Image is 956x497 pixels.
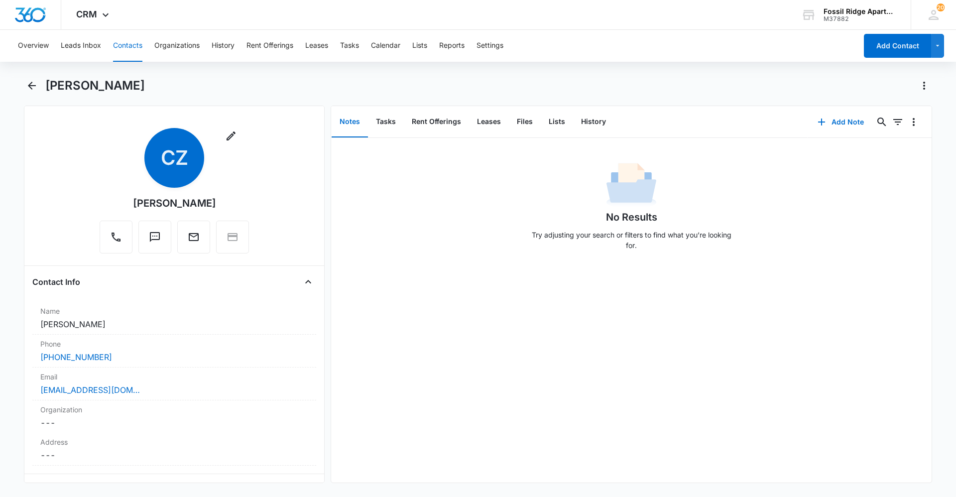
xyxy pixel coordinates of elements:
div: account name [824,7,896,15]
label: Organization [40,404,308,415]
button: Actions [916,78,932,94]
button: Tasks [368,107,404,137]
span: CRM [76,9,97,19]
button: Lists [541,107,573,137]
button: Text [138,221,171,253]
div: notifications count [937,3,945,11]
label: Email [40,372,308,382]
dd: --- [40,449,308,461]
button: Add Note [808,110,874,134]
label: Phone [40,339,308,349]
button: Filters [890,114,906,130]
div: Organization--- [32,400,316,433]
button: Overview [18,30,49,62]
button: Lists [412,30,427,62]
h4: Contact Info [32,276,80,288]
label: Name [40,306,308,316]
h1: No Results [606,210,657,225]
button: History [212,30,235,62]
button: Leads Inbox [61,30,101,62]
a: Email [177,236,210,245]
button: Files [509,107,541,137]
button: Leases [469,107,509,137]
button: Rent Offerings [404,107,469,137]
label: Address [40,437,308,447]
div: account id [824,15,896,22]
div: Name[PERSON_NAME] [32,302,316,335]
h1: [PERSON_NAME] [45,78,145,93]
a: [PHONE_NUMBER] [40,351,112,363]
p: Try adjusting your search or filters to find what you’re looking for. [527,230,736,250]
dd: [PERSON_NAME] [40,318,308,330]
button: History [573,107,614,137]
button: Notes [332,107,368,137]
div: [PERSON_NAME] [133,196,216,211]
button: Leases [305,30,328,62]
button: Search... [874,114,890,130]
button: Tasks [340,30,359,62]
button: Overflow Menu [906,114,922,130]
button: Call [100,221,132,253]
img: No Data [606,160,656,210]
span: CZ [144,128,204,188]
button: Add Contact [864,34,931,58]
button: Contacts [113,30,142,62]
a: Call [100,236,132,245]
button: Rent Offerings [246,30,293,62]
a: [EMAIL_ADDRESS][DOMAIN_NAME] [40,384,140,396]
button: Back [24,78,39,94]
dd: --- [40,417,308,429]
div: Email[EMAIL_ADDRESS][DOMAIN_NAME] [32,368,316,400]
button: Calendar [371,30,400,62]
a: Text [138,236,171,245]
button: Email [177,221,210,253]
button: Settings [477,30,503,62]
span: 20 [937,3,945,11]
button: Organizations [154,30,200,62]
button: Reports [439,30,465,62]
div: Phone[PHONE_NUMBER] [32,335,316,368]
button: Close [300,274,316,290]
div: Address--- [32,433,316,466]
